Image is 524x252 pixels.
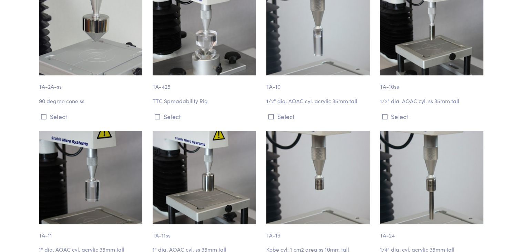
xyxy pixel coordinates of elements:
p: TA-19 [266,224,372,240]
p: TA-425 [153,75,258,91]
p: 90 degree cone ss [39,97,144,106]
p: TA-11 [39,224,144,240]
p: TA-11ss [153,224,258,240]
button: Select [266,111,372,122]
button: Select [380,111,485,122]
img: cylinder_ta-11ss_1-inch-diameter.jpg [153,131,256,224]
p: TA-2A-ss [39,75,144,91]
p: TA-24 [380,224,485,240]
p: TA-10ss [380,75,485,91]
button: Select [39,111,144,122]
p: TTC Spreadability Rig [153,97,258,106]
p: TA-10 [266,75,372,91]
img: cylinder_ta-24_quarter-inch-diameter_2.jpg [380,131,483,224]
img: cylinder_ta-11_1-inch-diameter.jpg [39,131,142,224]
img: cylinder_ta-19_kobe-probe2.jpg [266,131,370,224]
p: 1/2" dia. AOAC cyl. ss 35mm tall [380,97,485,106]
button: Select [153,111,258,122]
p: 1/2" dia. AOAC cyl. acrylic 35mm tall [266,97,372,106]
